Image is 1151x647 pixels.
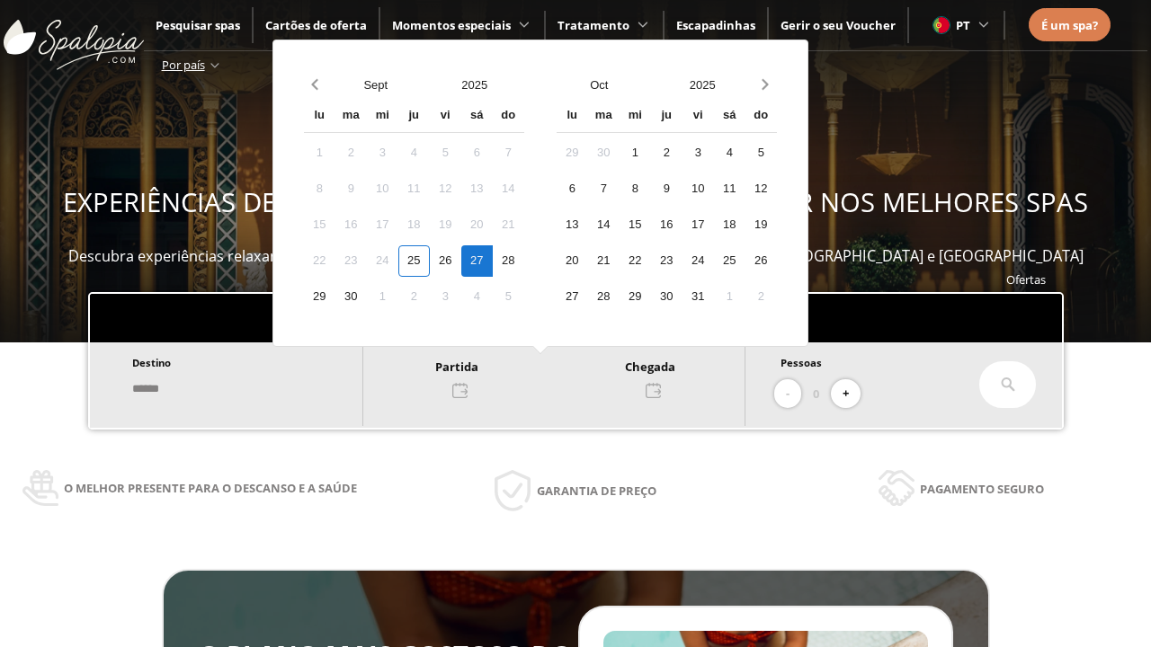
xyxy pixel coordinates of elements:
[813,384,819,403] span: 0
[588,209,620,241] div: 14
[1041,17,1098,33] span: É um spa?
[64,478,357,498] span: O melhor presente para o descanso e a saúde
[683,173,714,205] div: 10
[367,209,398,241] div: 17
[1041,15,1098,35] a: É um spa?
[493,209,524,241] div: 21
[557,245,588,277] div: 20
[537,481,656,501] span: Garantia de preço
[714,281,745,313] div: 1
[620,245,651,277] div: 22
[461,281,493,313] div: 4
[461,245,493,277] div: 27
[304,209,335,241] div: 15
[745,281,777,313] div: 2
[1006,271,1046,288] a: Ofertas
[781,356,822,369] span: Pessoas
[588,173,620,205] div: 7
[651,137,683,169] div: 2
[461,137,493,169] div: 6
[304,101,335,132] div: lu
[557,209,588,241] div: 13
[367,137,398,169] div: 3
[651,245,683,277] div: 23
[430,173,461,205] div: 12
[683,281,714,313] div: 31
[335,101,367,132] div: ma
[335,137,367,169] div: 2
[651,281,683,313] div: 30
[683,245,714,277] div: 24
[588,137,620,169] div: 30
[335,245,367,277] div: 23
[557,101,777,313] div: Calendar wrapper
[304,137,335,169] div: 1
[398,209,430,241] div: 18
[398,281,430,313] div: 2
[714,101,745,132] div: sá
[398,245,430,277] div: 25
[754,69,777,101] button: Next month
[493,281,524,313] div: 5
[398,101,430,132] div: ju
[557,137,777,313] div: Calendar days
[493,101,524,132] div: do
[335,209,367,241] div: 16
[461,101,493,132] div: sá
[620,209,651,241] div: 15
[425,69,524,101] button: Open years overlay
[493,245,524,277] div: 28
[831,379,861,409] button: +
[304,137,524,313] div: Calendar days
[588,245,620,277] div: 21
[774,379,801,409] button: -
[430,209,461,241] div: 19
[683,209,714,241] div: 17
[398,137,430,169] div: 4
[620,281,651,313] div: 29
[430,245,461,277] div: 26
[745,101,777,132] div: do
[676,17,755,33] a: Escapadinhas
[557,281,588,313] div: 27
[557,173,588,205] div: 6
[714,245,745,277] div: 25
[745,245,777,277] div: 26
[714,209,745,241] div: 18
[557,137,588,169] div: 29
[156,17,240,33] a: Pesquisar spas
[651,173,683,205] div: 9
[714,173,745,205] div: 11
[304,173,335,205] div: 8
[4,2,144,70] img: ImgLogoSpalopia.BvClDcEz.svg
[335,281,367,313] div: 30
[683,101,714,132] div: vi
[326,69,425,101] button: Open months overlay
[620,173,651,205] div: 8
[68,246,1084,266] span: Descubra experiências relaxantes, desfrute e ofereça momentos de bem-estar em mais de 400 spas em...
[304,281,335,313] div: 29
[548,69,651,101] button: Open months overlay
[430,101,461,132] div: vi
[920,479,1044,499] span: Pagamento seguro
[265,17,367,33] a: Cartões de oferta
[620,137,651,169] div: 1
[714,137,745,169] div: 4
[132,356,171,369] span: Destino
[745,137,777,169] div: 5
[367,245,398,277] div: 24
[588,281,620,313] div: 28
[430,137,461,169] div: 5
[398,173,430,205] div: 11
[367,281,398,313] div: 1
[461,173,493,205] div: 13
[367,101,398,132] div: mi
[557,101,588,132] div: lu
[63,184,1088,220] span: EXPERIÊNCIAS DE BEM-ESTAR PARA OFERECER E APROVEITAR NOS MELHORES SPAS
[745,173,777,205] div: 12
[683,137,714,169] div: 3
